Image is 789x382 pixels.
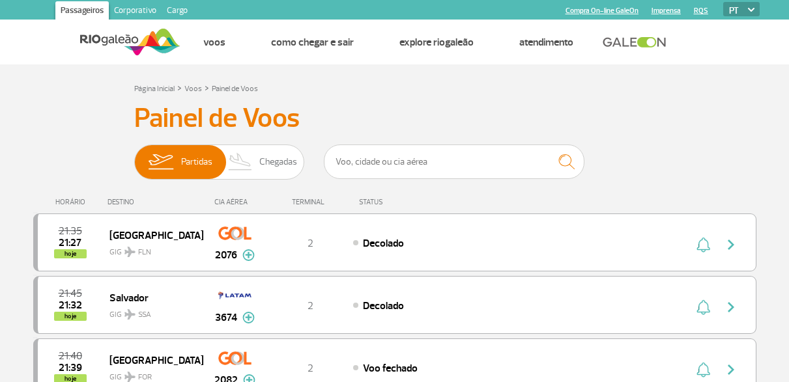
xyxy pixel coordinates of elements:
a: > [177,80,182,95]
span: Decolado [363,237,404,250]
a: Cargo [162,1,193,22]
span: Chegadas [259,145,297,179]
a: Voos [184,84,202,94]
a: RQS [694,7,708,15]
img: sino-painel-voo.svg [696,362,710,377]
img: destiny_airplane.svg [124,247,136,257]
span: 2025-09-27 21:45:00 [59,289,82,298]
span: GIG [109,302,193,321]
span: 2025-09-27 21:27:52 [59,238,81,247]
img: seta-direita-painel-voo.svg [723,362,739,377]
a: Atendimento [519,36,573,49]
img: sino-painel-voo.svg [696,299,710,315]
img: seta-direita-painel-voo.svg [723,299,739,315]
span: [GEOGRAPHIC_DATA] [109,351,193,368]
div: CIA AÉREA [203,198,268,206]
a: Explore RIOgaleão [399,36,474,49]
a: Como chegar e sair [271,36,354,49]
span: Partidas [181,145,212,179]
a: Compra On-line GaleOn [566,7,638,15]
img: mais-info-painel-voo.svg [242,312,255,323]
input: Voo, cidade ou cia aérea [324,144,584,179]
img: destiny_airplane.svg [124,372,136,382]
span: Salvador [109,289,193,306]
span: GIG [109,239,193,258]
a: Imprensa [652,7,681,15]
span: FLN [138,247,151,258]
span: Decolado [363,299,404,312]
span: SSA [138,309,151,321]
a: Painel de Voos [212,84,258,94]
span: 2025-09-27 21:32:17 [59,301,82,310]
a: Página Inicial [134,84,175,94]
span: hoje [54,312,87,321]
span: hoje [54,249,87,258]
div: STATUS [352,198,459,206]
a: Corporativo [109,1,162,22]
div: HORÁRIO [37,198,108,206]
img: sino-painel-voo.svg [696,237,710,252]
span: 2076 [215,247,237,263]
span: 2025-09-27 21:39:13 [59,363,82,372]
img: slider-desembarque [222,145,260,179]
span: Voo fechado [363,362,418,375]
h3: Painel de Voos [134,102,655,135]
img: mais-info-painel-voo.svg [242,249,255,261]
span: 2 [308,362,313,375]
a: > [205,80,209,95]
span: 2 [308,299,313,312]
img: seta-direita-painel-voo.svg [723,237,739,252]
span: [GEOGRAPHIC_DATA] [109,226,193,243]
span: 2025-09-27 21:35:00 [59,226,82,236]
span: 2025-09-27 21:40:00 [59,351,82,361]
img: slider-embarque [140,145,181,179]
div: TERMINAL [268,198,352,206]
img: destiny_airplane.svg [124,309,136,320]
a: Voos [203,36,225,49]
div: DESTINO [108,198,203,206]
span: 2 [308,237,313,250]
span: 3674 [215,310,237,325]
a: Passageiros [55,1,109,22]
